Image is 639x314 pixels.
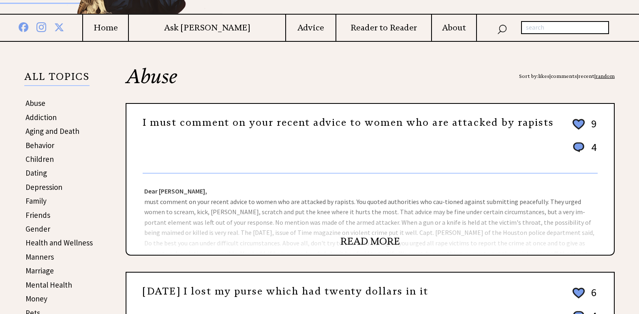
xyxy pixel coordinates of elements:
[126,174,614,255] div: must comment on your recent advice to women who are attacked by rapists. You quoted authorities w...
[571,141,586,154] img: message_round%201.png
[54,21,64,32] img: x%20blue.png
[24,72,90,86] p: ALL TOPICS
[521,21,609,34] input: search
[587,286,597,308] td: 6
[26,210,50,220] a: Friends
[286,23,335,33] a: Advice
[571,117,586,131] img: heart_outline%202.png
[571,286,586,300] img: heart_outline%202.png
[26,280,72,290] a: Mental Health
[519,67,615,86] div: Sort by: | | |
[26,154,54,164] a: Children
[36,21,46,32] img: instagram%20blue.png
[26,182,62,192] a: Depression
[19,21,28,32] img: facebook%20blue.png
[587,140,597,162] td: 4
[336,23,432,33] a: Reader to Reader
[551,73,577,79] a: comments
[26,112,57,122] a: Addiction
[538,73,549,79] a: likes
[143,116,554,129] a: I must comment on your recent advice to women who are attacked by rapists
[129,23,285,33] a: Ask [PERSON_NAME]
[26,140,54,150] a: Behavior
[587,117,597,140] td: 9
[26,98,45,108] a: Abuse
[26,196,47,206] a: Family
[26,168,47,178] a: Dating
[26,294,47,303] a: Money
[26,252,54,262] a: Manners
[596,73,615,79] a: random
[26,224,50,234] a: Gender
[144,187,207,195] strong: Dear [PERSON_NAME],
[432,23,476,33] a: About
[340,235,400,247] a: READ MORE
[497,23,507,34] img: search_nav.png
[26,238,93,247] a: Health and Wellness
[83,23,128,33] a: Home
[126,67,615,103] h2: Abuse
[143,285,428,297] a: [DATE] I lost my purse which had twenty dollars in it
[26,266,54,275] a: Marriage
[26,126,79,136] a: Aging and Death
[578,73,594,79] a: recent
